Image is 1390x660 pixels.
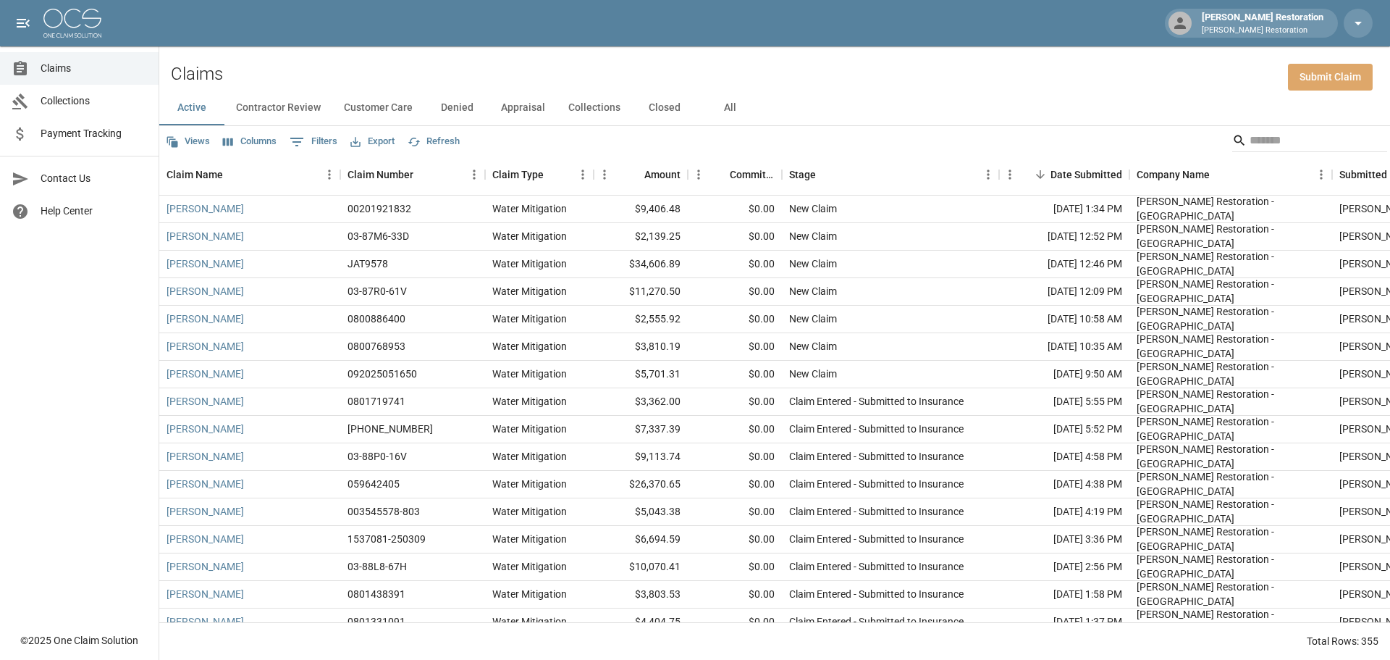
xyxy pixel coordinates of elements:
div: 092025051650 [347,367,417,381]
div: Claim Entered - Submitted to Insurance [789,422,964,436]
div: 0800768953 [347,339,405,354]
button: Refresh [404,130,463,153]
div: New Claim [789,284,837,298]
div: © 2025 One Claim Solution [20,633,138,648]
div: Bingham Restoration - Tucson [1137,387,1325,416]
div: $9,113.74 [594,443,688,471]
div: $0.00 [688,443,782,471]
div: [DATE] 4:58 PM [999,443,1129,471]
div: 00201921832 [347,201,411,216]
div: Bingham Restoration - Tucson [1137,469,1325,498]
button: All [697,91,762,125]
div: Bingham Restoration - Phoenix [1137,607,1325,636]
div: 03-87M6-33D [347,229,409,243]
div: Search [1232,129,1387,155]
span: Collections [41,93,147,109]
div: Claim Entered - Submitted to Insurance [789,587,964,601]
div: Water Mitigation [492,559,567,574]
span: Help Center [41,204,147,219]
div: [DATE] 3:36 PM [999,526,1129,554]
div: $0.00 [688,223,782,251]
div: Claim Type [492,154,544,195]
div: Claim Entered - Submitted to Insurance [789,614,964,629]
div: Water Mitigation [492,587,567,601]
div: $0.00 [688,554,782,581]
button: Menu [999,164,1021,185]
div: Bingham Restoration - Tucson [1137,194,1325,223]
p: [PERSON_NAME] Restoration [1202,25,1323,37]
div: Company Name [1137,154,1210,195]
a: [PERSON_NAME] [167,587,244,601]
div: 059642405 [347,477,400,491]
div: Claim Name [167,154,223,195]
div: 1537081-250309 [347,532,426,546]
button: Closed [632,91,697,125]
button: Show filters [286,130,341,154]
div: New Claim [789,367,837,381]
div: Claim Number [340,154,485,195]
div: Claim Entered - Submitted to Insurance [789,477,964,491]
div: Claim Entered - Submitted to Insurance [789,532,964,546]
div: Water Mitigation [492,201,567,216]
div: Water Mitigation [492,312,567,326]
div: Water Mitigation [492,422,567,436]
div: Bingham Restoration - Tucson [1137,304,1325,333]
button: Sort [413,164,434,185]
div: Water Mitigation [492,229,567,243]
div: $0.00 [688,498,782,526]
button: open drawer [9,9,38,38]
div: 03-88L8-67H [347,559,407,574]
div: New Claim [789,339,837,354]
div: New Claim [789,201,837,216]
button: Appraisal [489,91,557,125]
div: Bingham Restoration - Phoenix [1137,552,1325,581]
div: 01-009-139315 [347,422,433,436]
div: [PERSON_NAME] Restoration [1196,10,1329,36]
div: $10,070.41 [594,554,688,581]
div: $7,337.39 [594,416,688,443]
div: New Claim [789,312,837,326]
div: $0.00 [688,251,782,278]
div: Bingham Restoration - Tucson [1137,277,1325,306]
div: Bingham Restoration - Las Vegas [1137,359,1325,388]
a: [PERSON_NAME] [167,339,244,354]
a: [PERSON_NAME] [167,229,244,243]
button: Sort [223,164,243,185]
div: Bingham Restoration - Tucson [1137,222,1325,251]
div: $0.00 [688,196,782,223]
div: Water Mitigation [492,477,567,491]
div: Bingham Restoration - Phoenix [1137,580,1325,609]
a: [PERSON_NAME] [167,532,244,546]
h2: Claims [171,64,223,85]
button: Sort [1030,164,1050,185]
div: 0801719741 [347,394,405,409]
button: Sort [709,164,730,185]
button: Sort [1210,164,1230,185]
div: $0.00 [688,361,782,388]
a: [PERSON_NAME] [167,367,244,381]
div: 03-88P0-16V [347,449,407,464]
button: Menu [977,164,999,185]
button: Views [162,130,214,153]
button: Sort [816,164,836,185]
a: [PERSON_NAME] [167,422,244,436]
div: Claim Entered - Submitted to Insurance [789,449,964,464]
div: $34,606.89 [594,251,688,278]
button: Active [159,91,224,125]
div: Stage [789,154,816,195]
div: $0.00 [688,306,782,333]
a: [PERSON_NAME] [167,614,244,629]
div: $0.00 [688,333,782,361]
button: Customer Care [332,91,424,125]
button: Menu [594,164,615,185]
div: Claim Number [347,154,413,195]
div: $0.00 [688,278,782,306]
div: Stage [782,154,999,195]
div: 0801438391 [347,587,405,601]
a: [PERSON_NAME] [167,477,244,491]
div: [DATE] 12:52 PM [999,223,1129,251]
div: $6,694.59 [594,526,688,554]
div: $0.00 [688,388,782,416]
div: [DATE] 4:19 PM [999,498,1129,526]
button: Sort [544,164,564,185]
